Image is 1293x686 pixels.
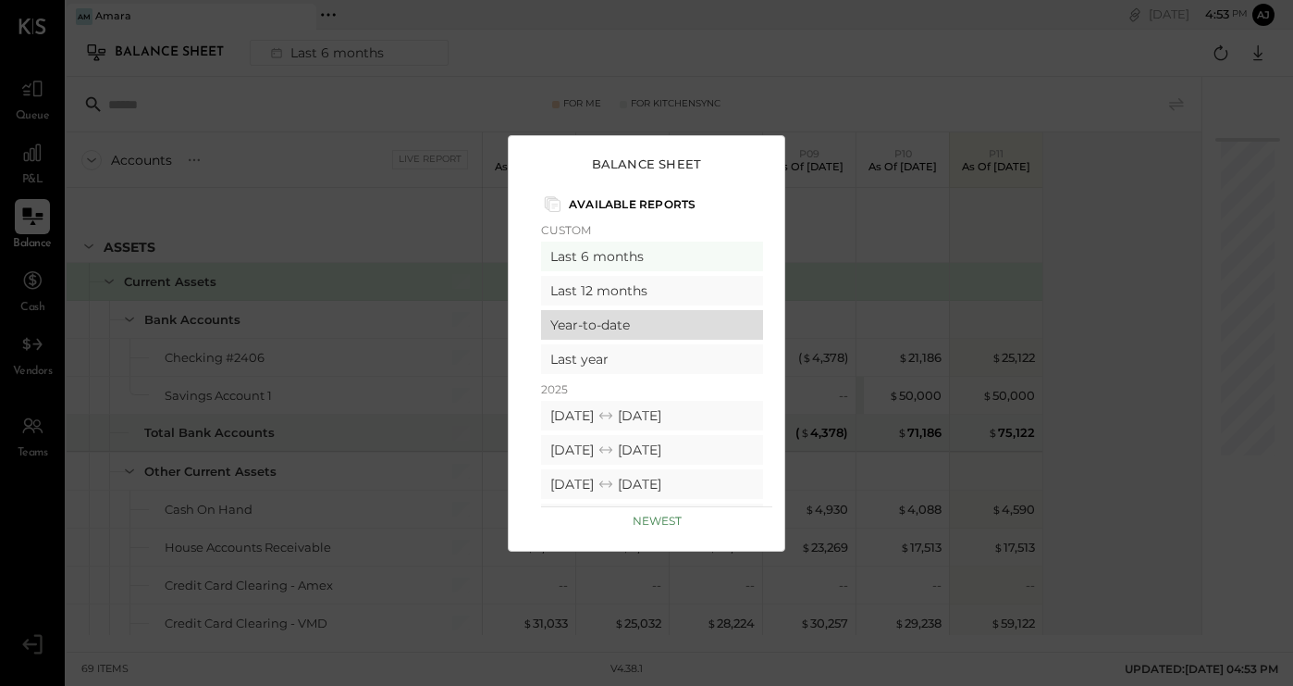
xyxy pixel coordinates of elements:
div: Last 6 months [541,242,763,271]
div: Last year [541,344,763,374]
div: Last 12 months [541,276,763,306]
div: [DATE] [DATE] [541,469,763,499]
div: [DATE] [DATE] [541,504,763,533]
p: Custom [541,223,763,237]
p: 2025 [541,382,763,396]
div: Year-to-date [541,310,763,340]
h3: Balance Sheet [592,156,702,171]
p: Newest [633,514,682,528]
p: Available Reports [569,197,696,211]
div: [DATE] [DATE] [541,435,763,465]
div: [DATE] [DATE] [541,401,763,430]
